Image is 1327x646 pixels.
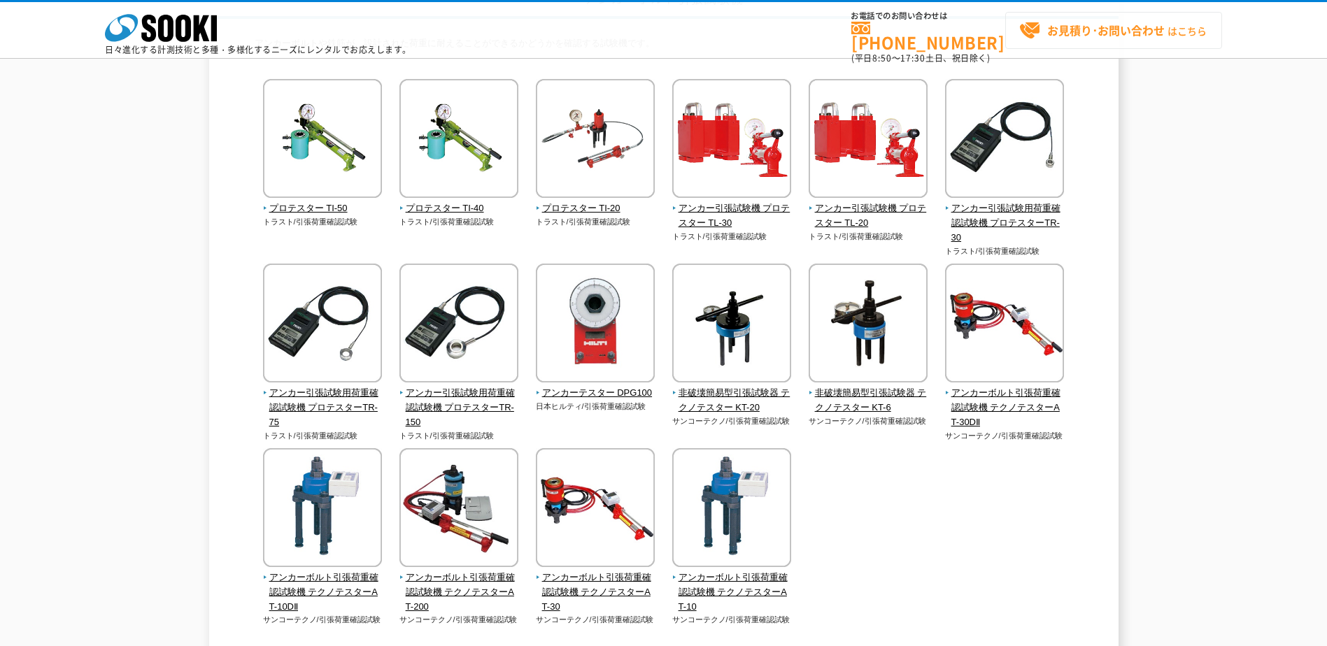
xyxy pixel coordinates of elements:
a: アンカーボルト引張荷重確認試験機 テクノテスターAT-10DⅡ [263,557,383,614]
img: プロテスター TI-20 [536,79,655,201]
a: 非破壊簡易型引張試験器 テクノテスター KT-20 [672,373,792,415]
p: トラスト/引張荷重確認試験 [536,216,655,228]
a: アンカーボルト引張荷重確認試験機 テクノテスターAT-30 [536,557,655,614]
span: アンカー引張試験機 プロテスター TL-30 [672,201,792,231]
img: アンカー引張試験用荷重確認試験機 プロテスターTR-75 [263,264,382,386]
p: トラスト/引張荷重確認試験 [399,216,519,228]
span: 8:50 [872,52,892,64]
img: 非破壊簡易型引張試験器 テクノテスター KT-20 [672,264,791,386]
p: トラスト/引張荷重確認試験 [263,216,383,228]
span: プロテスター TI-50 [263,201,383,216]
a: プロテスター TI-50 [263,188,383,216]
strong: お見積り･お問い合わせ [1047,22,1165,38]
img: アンカー引張試験機 プロテスター TL-20 [809,79,928,201]
p: トラスト/引張荷重確認試験 [672,231,792,243]
p: サンコーテクノ/引張荷重確認試験 [536,614,655,626]
img: プロテスター TI-40 [399,79,518,201]
span: はこちら [1019,20,1207,41]
a: アンカーテスター DPG100 [536,373,655,401]
p: トラスト/引張荷重確認試験 [809,231,928,243]
span: アンカーボルト引張荷重確認試験機 テクノテスターAT-30 [536,570,655,614]
a: アンカー引張試験機 プロテスター TL-20 [809,188,928,230]
p: 日々進化する計測技術と多種・多様化するニーズにレンタルでお応えします。 [105,45,411,54]
a: [PHONE_NUMBER] [851,22,1005,50]
p: サンコーテクノ/引張荷重確認試験 [672,614,792,626]
img: アンカーボルト引張荷重確認試験機 テクノテスターAT-10 [672,448,791,570]
p: サンコーテクノ/引張荷重確認試験 [263,614,383,626]
p: サンコーテクノ/引張荷重確認試験 [809,415,928,427]
a: プロテスター TI-20 [536,188,655,216]
span: アンカー引張試験用荷重確認試験機 プロテスターTR-75 [263,386,383,429]
p: サンコーテクノ/引張荷重確認試験 [672,415,792,427]
span: アンカー引張試験用荷重確認試験機 プロテスターTR-30 [945,201,1065,245]
span: 非破壊簡易型引張試験器 テクノテスター KT-6 [809,386,928,415]
span: プロテスター TI-40 [399,201,519,216]
span: お電話でのお問い合わせは [851,12,1005,20]
p: トラスト/引張荷重確認試験 [263,430,383,442]
a: お見積り･お問い合わせはこちら [1005,12,1222,49]
p: トラスト/引張荷重確認試験 [945,245,1065,257]
img: アンカー引張試験機 プロテスター TL-30 [672,79,791,201]
a: アンカー引張試験機 プロテスター TL-30 [672,188,792,230]
a: アンカーボルト引張荷重確認試験機 テクノテスターAT-200 [399,557,519,614]
img: アンカーボルト引張荷重確認試験機 テクノテスターAT-10DⅡ [263,448,382,570]
span: アンカー引張試験機 プロテスター TL-20 [809,201,928,231]
span: アンカーボルト引張荷重確認試験機 テクノテスターAT-10 [672,570,792,614]
img: アンカーボルト引張荷重確認試験機 テクノテスターAT-30DⅡ [945,264,1064,386]
span: アンカーボルト引張荷重確認試験機 テクノテスターAT-10DⅡ [263,570,383,614]
span: 非破壊簡易型引張試験器 テクノテスター KT-20 [672,386,792,415]
img: アンカーテスター DPG100 [536,264,655,386]
p: サンコーテクノ/引張荷重確認試験 [945,430,1065,442]
img: 非破壊簡易型引張試験器 テクノテスター KT-6 [809,264,928,386]
a: アンカー引張試験用荷重確認試験機 プロテスターTR-30 [945,188,1065,245]
a: 非破壊簡易型引張試験器 テクノテスター KT-6 [809,373,928,415]
img: アンカーボルト引張荷重確認試験機 テクノテスターAT-200 [399,448,518,570]
span: アンカー引張試験用荷重確認試験機 プロテスターTR-150 [399,386,519,429]
img: プロテスター TI-50 [263,79,382,201]
p: トラスト/引張荷重確認試験 [399,430,519,442]
img: アンカー引張試験用荷重確認試験機 プロテスターTR-30 [945,79,1064,201]
a: アンカーボルト引張荷重確認試験機 テクノテスターAT-10 [672,557,792,614]
a: アンカー引張試験用荷重確認試験機 プロテスターTR-150 [399,373,519,429]
span: アンカーボルト引張荷重確認試験機 テクノテスターAT-30DⅡ [945,386,1065,429]
span: アンカーボルト引張荷重確認試験機 テクノテスターAT-200 [399,570,519,614]
img: アンカー引張試験用荷重確認試験機 プロテスターTR-150 [399,264,518,386]
span: 17:30 [900,52,925,64]
span: (平日 ～ 土日、祝日除く) [851,52,990,64]
p: サンコーテクノ/引張荷重確認試験 [399,614,519,626]
span: プロテスター TI-20 [536,201,655,216]
span: アンカーテスター DPG100 [536,386,655,401]
a: プロテスター TI-40 [399,188,519,216]
p: 日本ヒルティ/引張荷重確認試験 [536,401,655,412]
a: アンカーボルト引張荷重確認試験機 テクノテスターAT-30DⅡ [945,373,1065,429]
a: アンカー引張試験用荷重確認試験機 プロテスターTR-75 [263,373,383,429]
img: アンカーボルト引張荷重確認試験機 テクノテスターAT-30 [536,448,655,570]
